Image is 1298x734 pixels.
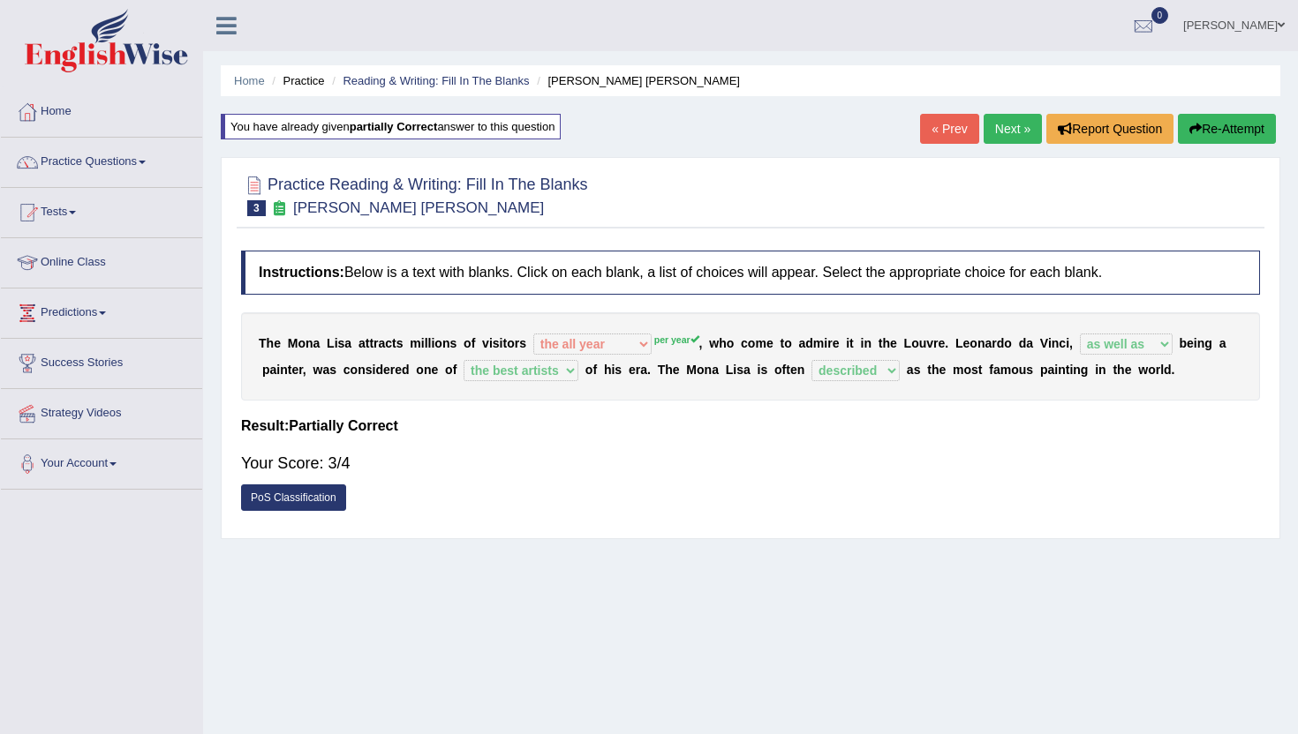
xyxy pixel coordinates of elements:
b: s [449,336,457,350]
b: m [410,336,420,350]
b: o [351,363,358,377]
b: r [515,336,519,350]
b: b [1179,336,1187,350]
b: t [1066,363,1070,377]
b: e [395,363,402,377]
b: p [1040,363,1048,377]
b: r [992,336,996,350]
b: s [366,363,373,377]
b: n [1098,363,1106,377]
b: a [1219,336,1226,350]
b: s [493,336,500,350]
b: o [416,363,424,377]
a: Strategy Videos [1,389,202,433]
b: T [658,363,666,377]
b: e [629,363,636,377]
b: r [390,363,395,377]
b: e [1187,336,1194,350]
b: a [985,336,992,350]
a: Your Account [1,439,202,483]
b: a [379,336,386,350]
b: c [1059,336,1066,350]
b: i [431,336,434,350]
b: o [697,363,705,377]
li: [PERSON_NAME] [PERSON_NAME] [532,72,740,89]
b: i [373,363,376,377]
b: n [977,336,985,350]
b: m [1000,363,1011,377]
b: . [1172,363,1175,377]
a: PoS Classification [241,484,346,511]
b: h [267,336,275,350]
b: a [269,363,276,377]
b: h [719,336,727,350]
b: s [329,363,336,377]
b: i [1048,336,1052,350]
b: a [1026,336,1033,350]
a: Practice Questions [1,138,202,182]
b: partially correct [350,120,438,133]
b: r [636,363,640,377]
b: t [1113,363,1117,377]
b: i [335,336,338,350]
b: h [665,363,673,377]
b: t [786,363,790,377]
b: a [313,336,321,350]
b: l [428,336,432,350]
b: Instructions: [259,265,344,280]
b: n [424,363,432,377]
a: Home [1,87,202,131]
div: You have already given answer to this question [221,114,561,139]
b: a [907,363,914,377]
b: t [879,336,883,350]
b: o [585,363,593,377]
b: L [904,336,912,350]
b: o [784,336,792,350]
li: Practice [268,72,324,89]
b: t [369,336,374,350]
b: e [790,363,797,377]
b: n [442,336,450,350]
b: n [1052,336,1060,350]
b: a [1047,363,1054,377]
b: t [978,363,983,377]
b: f [592,363,597,377]
b: e [291,363,298,377]
b: o [434,336,442,350]
h4: Below is a text with blanks. Click on each blank, a list of choices will appear. Select the appro... [241,251,1260,295]
b: a [743,363,751,377]
b: e [766,336,774,350]
b: i [500,336,503,350]
b: e [274,336,281,350]
b: T [259,336,267,350]
b: r [827,336,832,350]
b: o [911,336,919,350]
b: s [396,336,404,350]
b: i [846,336,849,350]
b: i [1054,363,1058,377]
b: o [464,336,472,350]
b: r [1156,363,1160,377]
b: a [344,336,351,350]
small: [PERSON_NAME] [PERSON_NAME] [293,199,544,216]
b: o [445,363,453,377]
a: Online Class [1,238,202,282]
b: d [805,336,813,350]
b: n [1197,336,1205,350]
span: 0 [1151,7,1169,24]
b: i [733,363,736,377]
b: t [288,363,292,377]
div: Your Score: 3/4 [241,442,1260,484]
a: Success Stories [1,339,202,383]
b: d [1164,363,1172,377]
b: r [933,336,938,350]
b: m [953,363,963,377]
b: i [758,363,761,377]
b: g [1204,336,1212,350]
b: o [1011,363,1019,377]
b: c [741,336,748,350]
b: i [824,336,827,350]
b: f [989,363,993,377]
a: Tests [1,188,202,232]
b: o [298,336,306,350]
